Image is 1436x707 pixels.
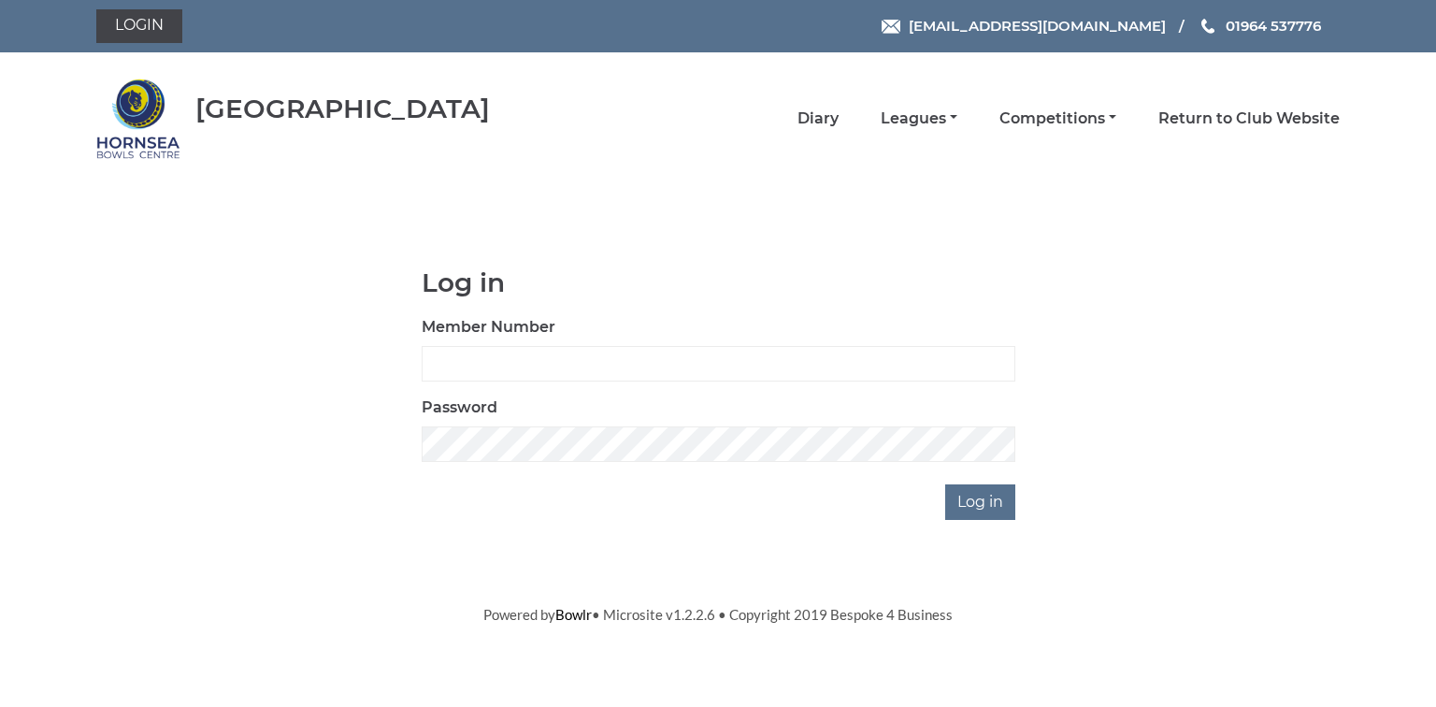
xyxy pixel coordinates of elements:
img: Email [882,20,900,34]
a: Diary [797,108,839,129]
input: Log in [945,484,1015,520]
a: Email [EMAIL_ADDRESS][DOMAIN_NAME] [882,15,1166,36]
a: Login [96,9,182,43]
a: Bowlr [555,606,592,623]
span: Powered by • Microsite v1.2.2.6 • Copyright 2019 Bespoke 4 Business [483,606,953,623]
img: Phone us [1201,19,1214,34]
span: [EMAIL_ADDRESS][DOMAIN_NAME] [909,17,1166,35]
a: Leagues [881,108,957,129]
a: Phone us 01964 537776 [1199,15,1321,36]
a: Return to Club Website [1158,108,1340,129]
span: 01964 537776 [1226,17,1321,35]
img: Hornsea Bowls Centre [96,77,180,161]
div: [GEOGRAPHIC_DATA] [195,94,490,123]
h1: Log in [422,268,1015,297]
label: Password [422,397,497,419]
a: Competitions [999,108,1116,129]
label: Member Number [422,316,555,339]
